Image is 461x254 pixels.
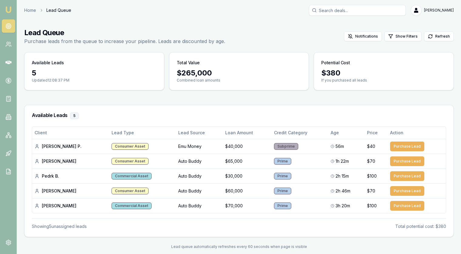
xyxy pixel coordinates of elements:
[424,32,454,41] button: Refresh
[321,60,350,66] h3: Potential Cost
[112,188,149,194] div: Consumer Asset
[367,203,377,209] span: $100
[274,158,291,165] div: Prime
[177,60,200,66] h3: Total Value
[390,171,424,181] button: Purchase Lead
[24,7,36,13] a: Home
[328,127,365,139] th: Age
[35,158,107,164] div: [PERSON_NAME]
[223,183,272,198] td: $60,000
[35,203,107,209] div: [PERSON_NAME]
[32,127,109,139] th: Client
[112,158,149,165] div: Consumer Asset
[112,173,152,179] div: Commercial Asset
[390,156,424,166] button: Purchase Lead
[336,158,349,164] span: 1h 22m
[5,6,12,13] img: emu-icon-u.png
[176,139,223,154] td: Emu Money
[32,78,157,83] p: Updated 12:08:37 PM
[390,186,424,196] button: Purchase Lead
[70,112,79,119] div: 5
[176,169,223,183] td: Auto Buddy
[274,143,298,150] div: Subprime
[24,7,71,13] nav: breadcrumb
[336,173,349,179] span: 2h 15m
[35,143,107,149] div: [PERSON_NAME] P.
[344,32,382,41] button: Notifications
[395,223,446,229] div: Total potential cost: $380
[177,68,302,78] div: $ 265,000
[223,169,272,183] td: $30,000
[390,142,424,151] button: Purchase Lead
[24,38,225,45] p: Purchase leads from the queue to increase your pipeline. Leads are discounted by age.
[177,78,302,83] p: Combined loan amounts
[176,154,223,169] td: Auto Buddy
[274,188,291,194] div: Prime
[35,173,107,179] div: Pedrk B.
[223,127,272,139] th: Loan Amount
[274,202,291,209] div: Prime
[46,7,71,13] span: Lead Queue
[336,203,350,209] span: 3h 20m
[176,198,223,213] td: Auto Buddy
[32,112,446,119] h3: Available Leads
[390,201,424,211] button: Purchase Lead
[272,127,328,139] th: Credit Category
[32,60,64,66] h3: Available Leads
[176,183,223,198] td: Auto Buddy
[112,202,152,209] div: Commercial Asset
[112,143,149,150] div: Consumer Asset
[336,143,344,149] span: 56m
[274,173,291,179] div: Prime
[336,188,350,194] span: 2h 46m
[35,188,107,194] div: [PERSON_NAME]
[32,223,87,229] div: Showing 5 unassigned lead s
[223,139,272,154] td: $40,000
[321,68,446,78] div: $ 380
[176,127,223,139] th: Lead Source
[24,244,454,249] div: Lead queue automatically refreshes every 60 seconds when page is visible
[24,28,225,38] h1: Lead Queue
[309,5,406,16] input: Search deals
[367,188,375,194] span: $70
[223,198,272,213] td: $70,000
[109,127,176,139] th: Lead Type
[321,78,446,83] p: If you purchased all leads
[384,32,422,41] button: Show Filters
[223,154,272,169] td: $65,000
[367,173,377,179] span: $100
[32,68,157,78] div: 5
[424,8,454,13] span: [PERSON_NAME]
[367,158,375,164] span: $70
[367,143,375,149] span: $40
[388,127,446,139] th: Action
[365,127,388,139] th: Price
